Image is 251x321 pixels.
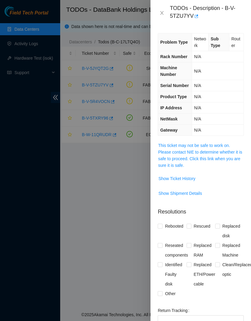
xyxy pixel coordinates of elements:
[163,221,186,231] span: Rebooted
[163,289,178,298] span: Other
[160,11,164,15] span: close
[191,260,218,289] span: Replaced ETH/Power cable
[158,174,196,183] button: Show Ticket History
[194,117,201,121] span: N/A
[163,241,190,260] span: Reseated components
[194,128,201,132] span: N/A
[231,36,240,48] span: Router
[158,306,192,315] label: Return Tracking
[194,54,201,59] span: N/A
[194,36,206,48] span: Network
[194,94,201,99] span: N/A
[158,143,242,168] a: This ticket may not be safe to work on. Please contact NIE to determine whether it is safe to pro...
[158,190,202,197] span: Show Shipment Details
[194,83,201,88] span: N/A
[158,203,244,216] p: Resolutions
[160,105,182,110] span: IP Address
[194,105,201,110] span: N/A
[158,175,195,182] span: Show Ticket History
[160,65,177,77] span: Machine Number
[160,40,188,45] span: Problem Type
[160,54,187,59] span: Rack Number
[191,221,213,231] span: Rescued
[160,83,189,88] span: Serial Number
[211,36,220,48] span: Sub Type
[160,128,178,132] span: Gateway
[220,221,244,241] span: Replaced disk
[160,117,178,121] span: NetMask
[170,5,244,21] div: TODOs - Description - B-V-5TZU7YV
[194,69,201,73] span: N/A
[160,94,187,99] span: Product Type
[220,241,244,260] span: Replaced Machine
[158,189,202,198] button: Show Shipment Details
[191,241,215,260] span: Replaced RAM
[163,260,186,289] span: Identified Faulty disk
[158,10,166,16] button: Close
